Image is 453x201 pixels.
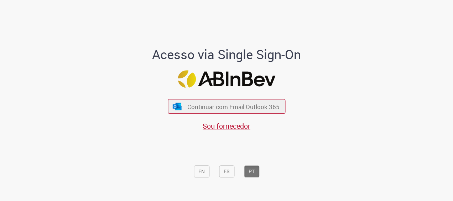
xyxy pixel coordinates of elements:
[128,48,326,62] h1: Acesso via Single Sign-On
[172,103,182,110] img: ícone Azure/Microsoft 360
[219,165,234,177] button: ES
[203,122,250,131] a: Sou fornecedor
[244,165,259,177] button: PT
[168,99,285,114] button: ícone Azure/Microsoft 360 Continuar com Email Outlook 365
[187,103,280,111] span: Continuar com Email Outlook 365
[178,70,275,88] img: Logo ABInBev
[194,165,209,177] button: EN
